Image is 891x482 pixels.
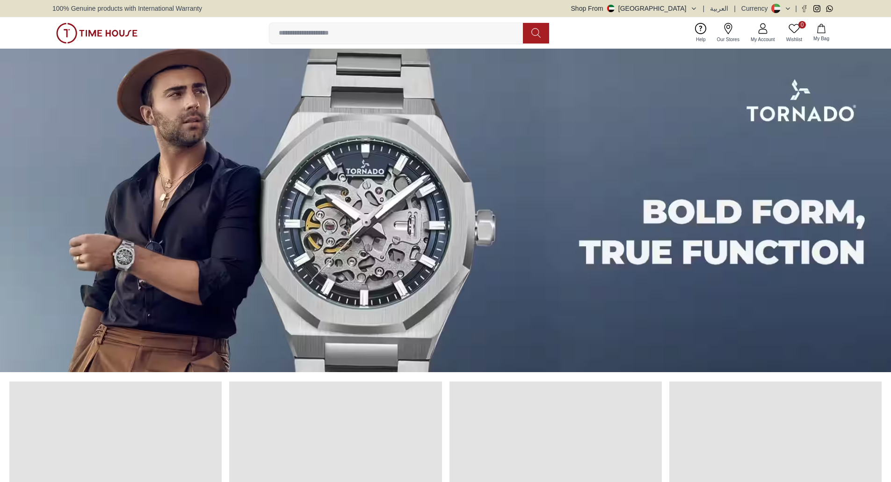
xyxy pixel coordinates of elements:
button: العربية [710,4,728,13]
div: Currency [741,4,772,13]
span: 100% Genuine products with International Warranty [52,4,202,13]
a: 0Wishlist [781,21,808,45]
span: 0 [798,21,806,29]
a: Our Stores [711,21,745,45]
img: ... [56,23,138,43]
a: Instagram [813,5,820,12]
span: My Bag [810,35,833,42]
span: Wishlist [782,36,806,43]
button: Shop From[GEOGRAPHIC_DATA] [571,4,697,13]
span: Help [692,36,710,43]
button: My Bag [808,22,835,44]
a: Whatsapp [826,5,833,12]
a: Facebook [801,5,808,12]
span: | [734,4,736,13]
span: | [703,4,705,13]
span: My Account [747,36,779,43]
span: | [795,4,797,13]
span: Our Stores [713,36,743,43]
a: Help [690,21,711,45]
img: United Arab Emirates [607,5,615,12]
